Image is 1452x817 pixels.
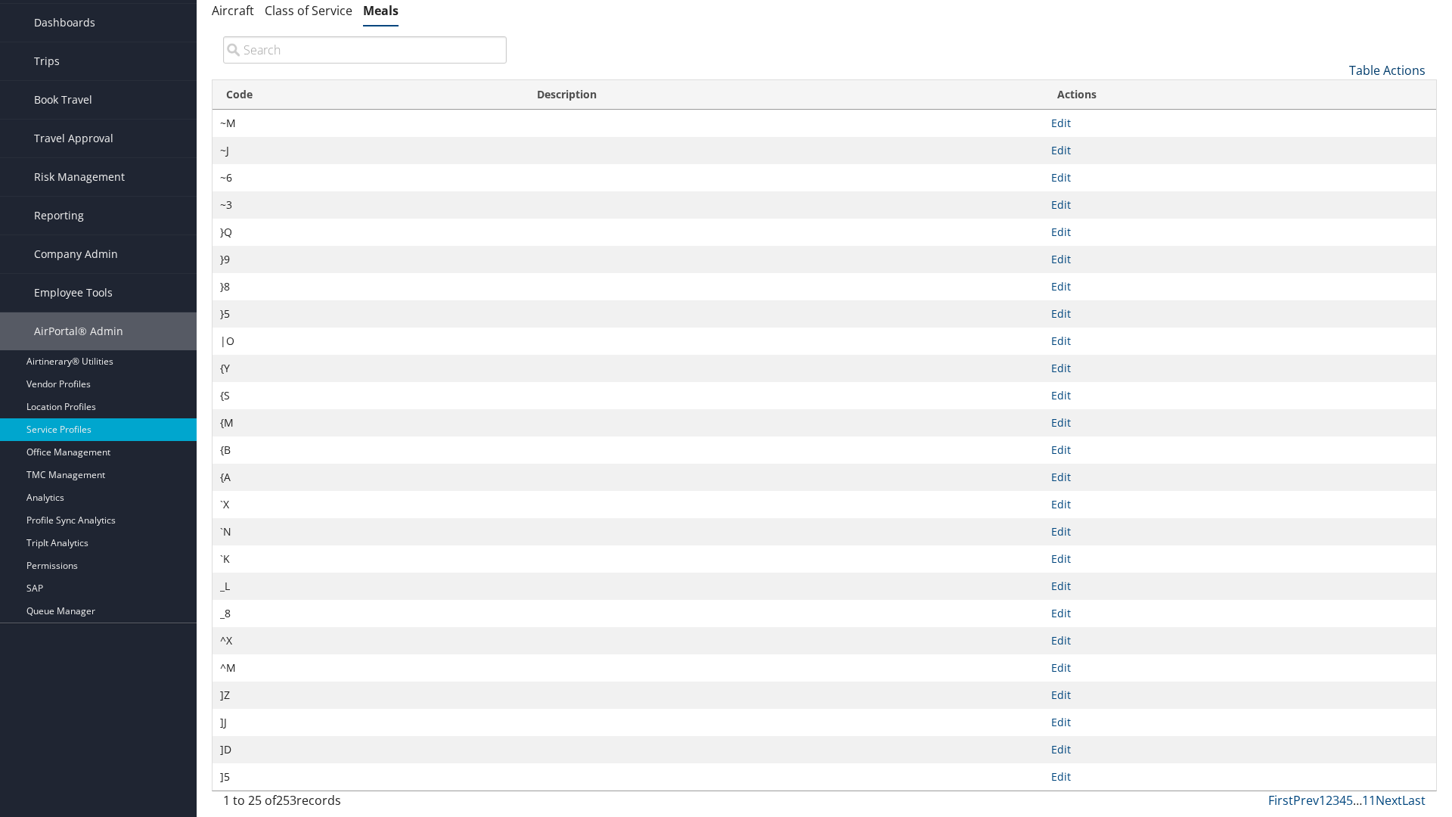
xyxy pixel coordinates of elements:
[34,81,92,119] span: Book Travel
[1268,792,1293,809] a: First
[213,709,523,736] td: ]J
[213,627,523,654] td: ^X
[1051,334,1071,348] a: Edit
[1051,252,1071,266] a: Edit
[213,164,523,191] td: ~6
[1353,792,1362,809] span: …
[213,110,523,137] td: ~M
[1349,62,1426,79] a: Table Actions
[1051,225,1071,239] a: Edit
[34,235,118,273] span: Company Admin
[1051,524,1071,539] a: Edit
[34,120,113,157] span: Travel Approval
[276,792,296,809] span: 253
[363,2,399,19] a: Meals
[1051,470,1071,484] a: Edit
[213,355,523,382] td: {Y
[223,791,507,817] div: 1 to 25 of records
[1333,792,1339,809] a: 3
[1319,792,1326,809] a: 1
[523,80,1044,110] th: Description: activate to sort column ascending
[1051,197,1071,212] a: Edit
[213,736,523,763] td: ]D
[1051,388,1071,402] a: Edit
[1051,143,1071,157] a: Edit
[213,654,523,682] td: ^M
[34,197,84,235] span: Reporting
[223,36,507,64] input: Search
[1051,361,1071,375] a: Edit
[212,2,254,19] a: Aircraft
[1051,170,1071,185] a: Edit
[265,2,352,19] a: Class of Service
[1051,443,1071,457] a: Edit
[1051,415,1071,430] a: Edit
[213,80,523,110] th: Code: activate to sort column ascending
[1051,279,1071,294] a: Edit
[213,382,523,409] td: {S
[213,545,523,573] td: `K
[1051,769,1071,784] a: Edit
[34,274,113,312] span: Employee Tools
[1362,792,1376,809] a: 11
[1051,715,1071,729] a: Edit
[1051,606,1071,620] a: Edit
[213,273,523,300] td: }8
[1326,792,1333,809] a: 2
[213,137,523,164] td: ~J
[213,491,523,518] td: `X
[213,219,523,246] td: }Q
[1051,742,1071,756] a: Edit
[34,158,125,196] span: Risk Management
[1051,688,1071,702] a: Edit
[213,518,523,545] td: `N
[213,600,523,627] td: _8
[213,573,523,600] td: _L
[1051,660,1071,675] a: Edit
[34,42,60,80] span: Trips
[1051,633,1071,648] a: Edit
[34,4,95,42] span: Dashboards
[213,300,523,328] td: }5
[1044,80,1436,110] th: Actions
[1293,792,1319,809] a: Prev
[1402,792,1426,809] a: Last
[213,682,523,709] td: ]Z
[213,409,523,436] td: {M
[1051,579,1071,593] a: Edit
[213,191,523,219] td: ~3
[213,328,523,355] td: |O
[1051,551,1071,566] a: Edit
[1376,792,1402,809] a: Next
[213,436,523,464] td: {B
[1346,792,1353,809] a: 5
[1051,116,1071,130] a: Edit
[34,312,123,350] span: AirPortal® Admin
[213,464,523,491] td: {A
[1051,497,1071,511] a: Edit
[1339,792,1346,809] a: 4
[1051,306,1071,321] a: Edit
[213,246,523,273] td: }9
[213,763,523,791] td: ]5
